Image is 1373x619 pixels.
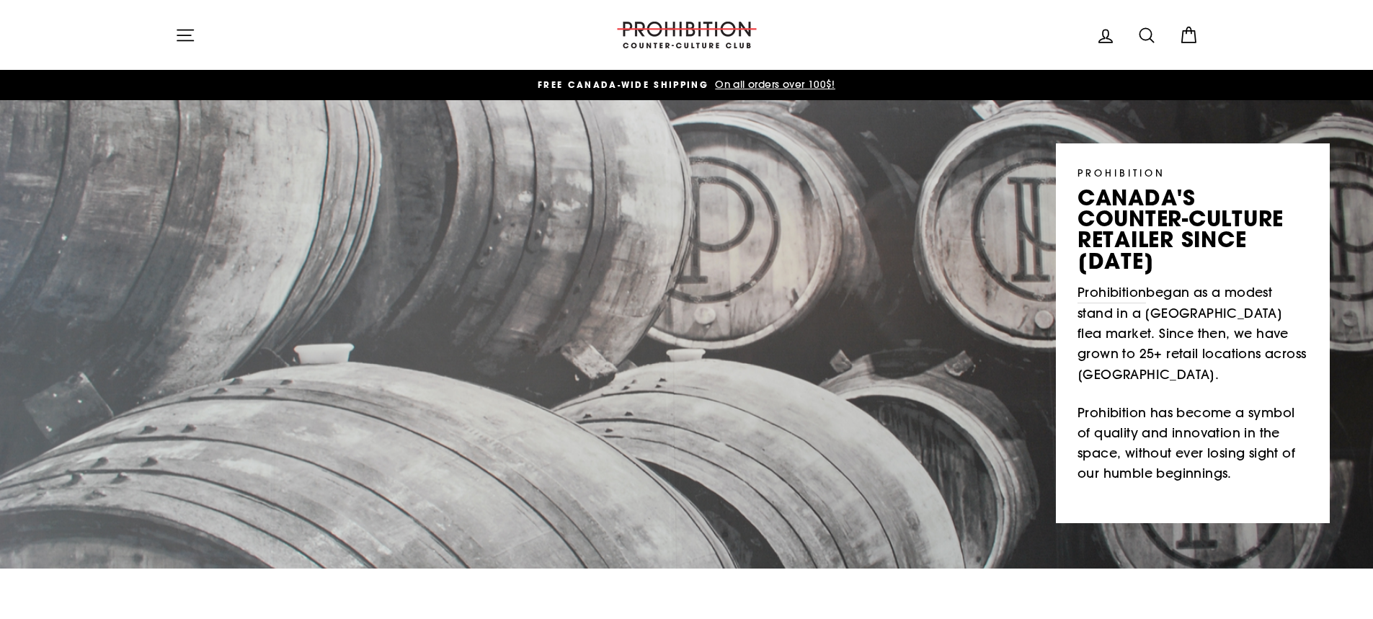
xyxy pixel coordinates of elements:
p: Prohibition has become a symbol of quality and innovation in the space, without ever losing sight... [1077,403,1308,484]
img: PROHIBITION COUNTER-CULTURE CLUB [615,22,759,48]
span: On all orders over 100$! [711,78,835,91]
a: FREE CANADA-WIDE SHIPPING On all orders over 100$! [179,77,1195,93]
p: PROHIBITION [1077,165,1308,180]
p: canada's counter-culture retailer since [DATE] [1077,187,1308,272]
p: began as a modest stand in a [GEOGRAPHIC_DATA] flea market. Since then, we have grown to 25+ reta... [1077,282,1308,385]
span: FREE CANADA-WIDE SHIPPING [538,79,708,91]
a: Prohibition [1077,282,1146,303]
